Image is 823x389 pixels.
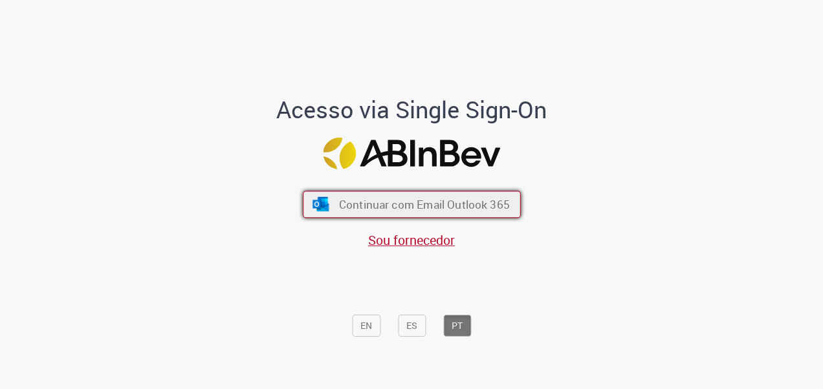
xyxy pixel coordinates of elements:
img: ícone Azure/Microsoft 360 [311,197,330,211]
button: ícone Azure/Microsoft 360 Continuar com Email Outlook 365 [303,191,521,218]
img: Logo ABInBev [323,138,500,169]
span: Continuar com Email Outlook 365 [338,196,509,211]
button: ES [398,315,426,337]
h1: Acesso via Single Sign-On [232,97,591,123]
a: Sou fornecedor [368,231,455,249]
button: EN [352,315,380,337]
button: PT [443,315,471,337]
